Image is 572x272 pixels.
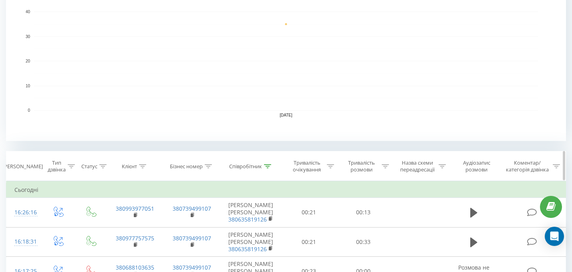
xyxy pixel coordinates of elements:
[14,234,33,250] div: 16:18:31
[282,227,336,257] td: 00:21
[116,205,154,212] a: 380993977051
[228,216,267,223] a: 380635819126
[455,159,498,173] div: Аудіозапис розмови
[220,227,282,257] td: [PERSON_NAME] [PERSON_NAME]
[336,198,391,228] td: 00:13
[280,113,292,117] text: [DATE]
[14,205,33,220] div: 16:26:16
[173,264,211,271] a: 380739499107
[545,227,564,246] div: Open Intercom Messenger
[173,234,211,242] a: 380739499107
[173,205,211,212] a: 380739499107
[48,159,66,173] div: Тип дзвінка
[398,159,437,173] div: Назва схеми переадресації
[116,234,154,242] a: 380977757575
[81,163,97,170] div: Статус
[122,163,137,170] div: Клієнт
[26,84,30,88] text: 10
[282,198,336,228] td: 00:21
[229,163,262,170] div: Співробітник
[289,159,325,173] div: Тривалість очікування
[26,34,30,39] text: 30
[220,198,282,228] td: [PERSON_NAME] [PERSON_NAME]
[26,10,30,14] text: 40
[26,59,30,63] text: 20
[343,159,379,173] div: Тривалість розмови
[28,108,30,113] text: 0
[170,163,203,170] div: Бізнес номер
[504,159,551,173] div: Коментар/категорія дзвінка
[336,227,391,257] td: 00:33
[6,182,566,198] td: Сьогодні
[116,264,154,271] a: 380688103635
[228,245,267,253] a: 380635819126
[2,163,43,170] div: [PERSON_NAME]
